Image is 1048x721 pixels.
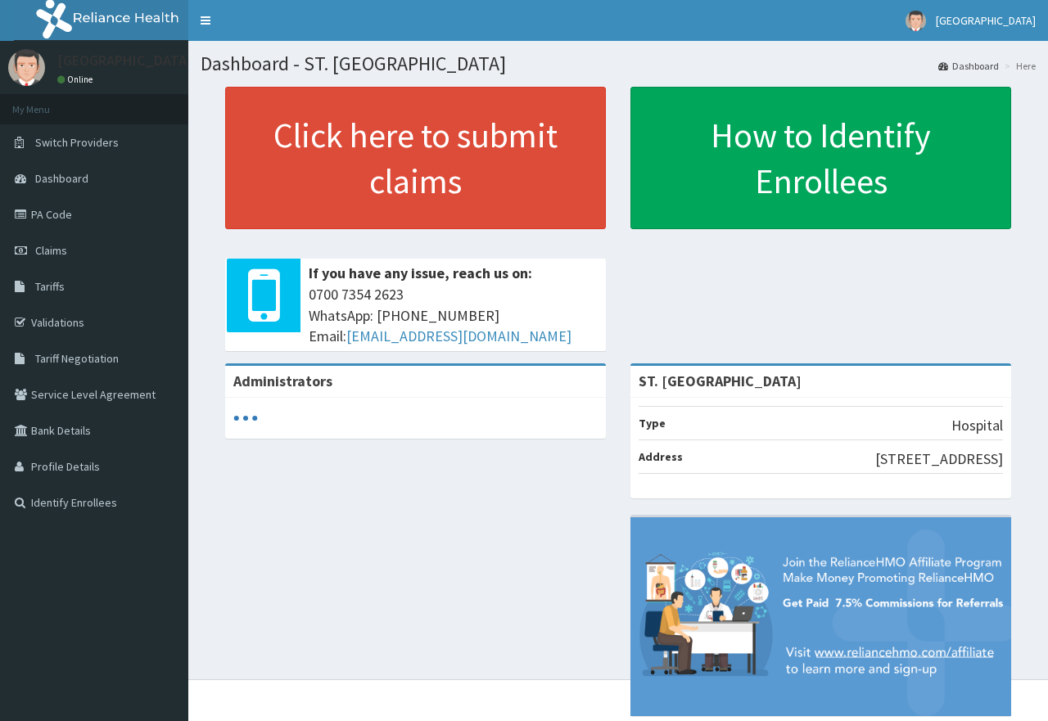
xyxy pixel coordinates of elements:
[938,59,999,73] a: Dashboard
[639,372,802,390] strong: ST. [GEOGRAPHIC_DATA]
[35,171,88,186] span: Dashboard
[639,416,666,430] b: Type
[630,517,1011,716] img: provider-team-banner.png
[309,284,598,347] span: 0700 7354 2623 WhatsApp: [PHONE_NUMBER] Email:
[8,49,45,86] img: User Image
[225,87,606,229] a: Click here to submit claims
[35,351,119,366] span: Tariff Negotiation
[309,264,532,282] b: If you have any issue, reach us on:
[57,53,192,68] p: [GEOGRAPHIC_DATA]
[630,87,1011,229] a: How to Identify Enrollees
[233,406,258,430] svg: audio-loading
[57,74,97,85] a: Online
[875,448,1003,470] p: [STREET_ADDRESS]
[639,449,683,464] b: Address
[1001,59,1036,73] li: Here
[346,327,571,345] a: [EMAIL_ADDRESS][DOMAIN_NAME]
[35,243,67,258] span: Claims
[35,135,119,150] span: Switch Providers
[35,279,65,294] span: Tariffs
[906,11,926,31] img: User Image
[951,415,1003,436] p: Hospital
[233,372,332,390] b: Administrators
[201,53,1036,74] h1: Dashboard - ST. [GEOGRAPHIC_DATA]
[936,13,1036,28] span: [GEOGRAPHIC_DATA]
